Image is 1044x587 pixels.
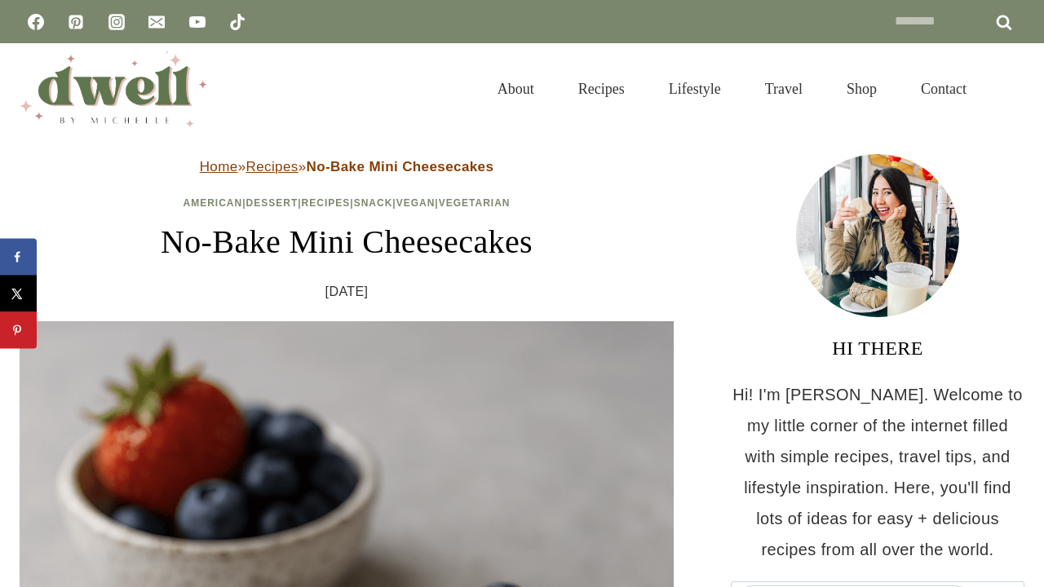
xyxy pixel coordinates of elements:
a: Vegetarian [439,197,511,209]
a: Home [200,159,238,174]
h3: HI THERE [731,333,1024,363]
a: About [476,60,556,117]
img: DWELL by michelle [20,51,207,126]
a: Contact [899,60,989,117]
a: Shop [825,60,899,117]
a: Email [140,6,173,38]
a: Recipes [302,197,351,209]
p: Hi! I'm [PERSON_NAME]. Welcome to my little corner of the internet filled with simple recipes, tr... [731,379,1024,565]
a: Travel [743,60,825,117]
a: Vegan [396,197,436,209]
a: Facebook [20,6,52,38]
a: Instagram [100,6,133,38]
button: View Search Form [997,75,1024,103]
a: Recipes [246,159,298,174]
a: Snack [354,197,393,209]
nav: Primary Navigation [476,60,989,117]
h1: No-Bake Mini Cheesecakes [20,218,674,267]
a: Dessert [246,197,299,209]
a: Recipes [556,60,647,117]
a: Lifestyle [647,60,743,117]
time: [DATE] [325,280,369,304]
a: American [184,197,243,209]
a: YouTube [181,6,214,38]
a: TikTok [221,6,254,38]
a: Pinterest [60,6,92,38]
span: » » [200,159,494,174]
span: | | | | | [184,197,511,209]
strong: No-Bake Mini Cheesecakes [307,159,494,174]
